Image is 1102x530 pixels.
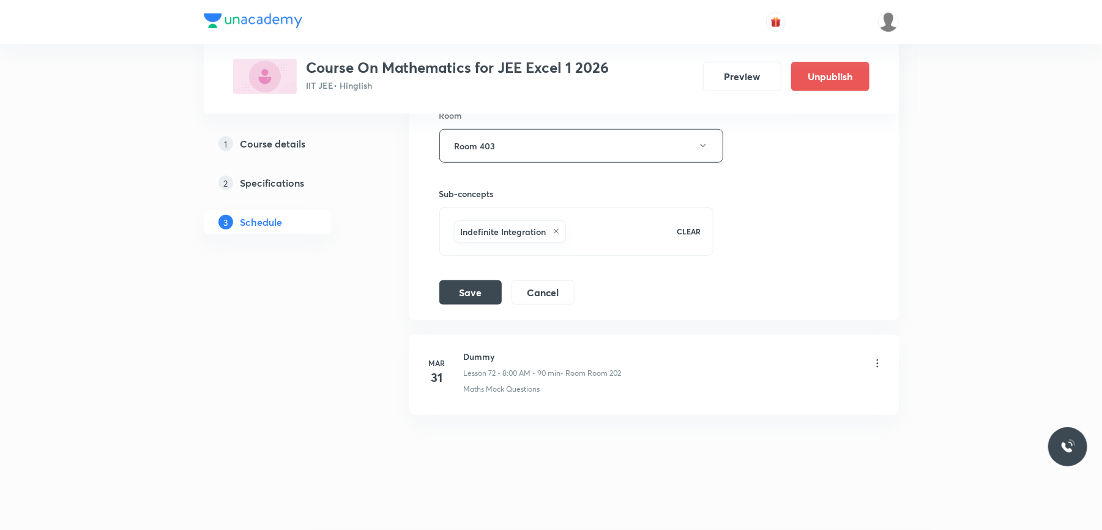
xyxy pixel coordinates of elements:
p: • Room Room 202 [561,368,622,379]
button: Unpublish [791,62,869,91]
a: 2Specifications [204,171,370,195]
p: Maths Mock Questions [464,384,540,395]
button: Cancel [512,280,575,305]
button: Room 403 [439,129,723,163]
h3: Course On Mathematics for JEE Excel 1 2026 [307,59,609,77]
h6: Mar [425,357,449,368]
img: Shubham K Singh [878,12,899,32]
h5: Course details [240,136,306,151]
h5: Specifications [240,176,305,190]
h6: Dummy [464,350,622,363]
a: Company Logo [204,13,302,31]
img: avatar [770,17,781,28]
h6: Indefinite Integration [461,225,546,238]
img: Company Logo [204,13,302,28]
p: IIT JEE • Hinglish [307,79,609,92]
p: CLEAR [677,226,701,237]
h5: Schedule [240,215,283,230]
img: A7345449-2697-4D89-92D3-3842518D9DEE_plus.png [233,59,297,94]
h6: Room [439,109,463,122]
a: 1Course details [204,132,370,156]
p: Lesson 72 • 8:00 AM • 90 min [464,368,561,379]
p: 3 [218,215,233,230]
h4: 31 [425,368,449,387]
p: 2 [218,176,233,190]
img: ttu [1060,439,1075,454]
p: 1 [218,136,233,151]
button: avatar [766,12,786,32]
button: Preview [703,62,781,91]
button: Save [439,280,502,305]
h6: Sub-concepts [439,187,714,200]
